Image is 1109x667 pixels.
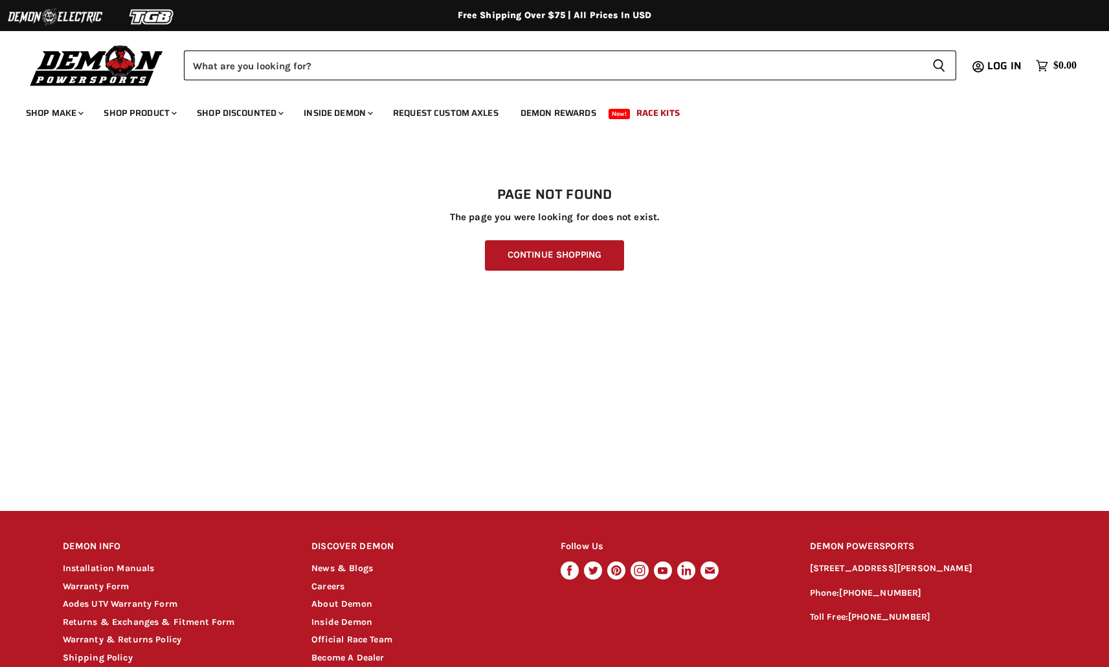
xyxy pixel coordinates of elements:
[311,581,344,592] a: Careers
[810,586,1047,601] p: Phone:
[63,212,1047,223] p: The page you were looking for does not exist.
[104,5,201,29] img: TGB Logo 2
[627,100,689,126] a: Race Kits
[184,51,922,80] input: Search
[383,100,508,126] a: Request Custom Axles
[810,610,1047,625] p: Toll Free:
[63,532,287,562] h2: DEMON INFO
[1053,60,1077,72] span: $0.00
[63,581,129,592] a: Warranty Form
[16,100,91,126] a: Shop Make
[987,58,1022,74] span: Log in
[184,51,956,80] form: Product
[63,563,155,574] a: Installation Manuals
[311,616,372,627] a: Inside Demon
[922,51,956,80] button: Search
[311,532,536,562] h2: DISCOVER DEMON
[810,532,1047,562] h2: DEMON POWERSPORTS
[63,598,177,609] a: Aodes UTV Warranty Form
[609,109,631,119] span: New!
[561,532,785,562] h2: Follow Us
[311,634,392,645] a: Official Race Team
[1029,56,1083,75] a: $0.00
[848,611,930,622] a: [PHONE_NUMBER]
[16,95,1073,126] ul: Main menu
[37,10,1073,21] div: Free Shipping Over $75 | All Prices In USD
[63,616,235,627] a: Returns & Exchanges & Fitment Form
[311,652,384,663] a: Become A Dealer
[810,561,1047,576] p: [STREET_ADDRESS][PERSON_NAME]
[311,598,372,609] a: About Demon
[311,563,373,574] a: News & Blogs
[839,587,921,598] a: [PHONE_NUMBER]
[6,5,104,29] img: Demon Electric Logo 2
[187,100,291,126] a: Shop Discounted
[94,100,185,126] a: Shop Product
[294,100,381,126] a: Inside Demon
[485,240,624,271] a: Continue Shopping
[511,100,606,126] a: Demon Rewards
[63,652,133,663] a: Shipping Policy
[63,187,1047,203] h1: Page not found
[26,42,168,88] img: Demon Powersports
[63,634,182,645] a: Warranty & Returns Policy
[981,60,1029,72] a: Log in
